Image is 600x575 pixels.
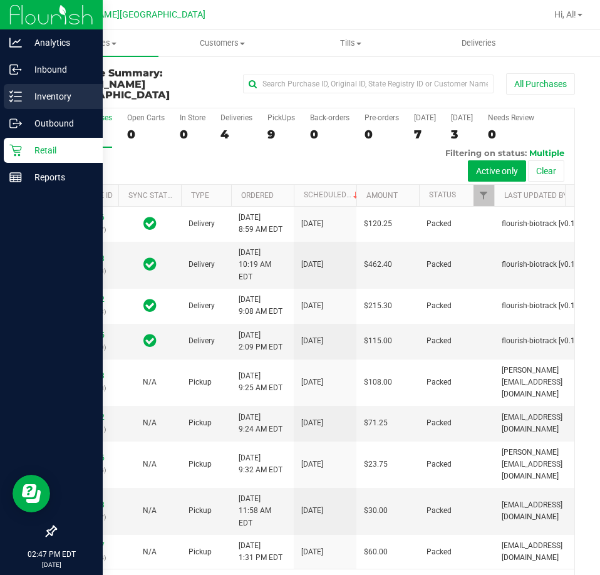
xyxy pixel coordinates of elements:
[364,505,388,517] span: $30.00
[189,376,212,388] span: Pickup
[143,505,157,517] button: N/A
[364,259,392,271] span: $462.40
[473,185,494,206] a: Filter
[9,63,22,76] inline-svg: Inbound
[189,218,215,230] span: Delivery
[189,546,212,558] span: Pickup
[22,35,97,50] p: Analytics
[528,160,564,182] button: Clear
[427,458,452,470] span: Packed
[9,117,22,130] inline-svg: Outbound
[127,113,165,122] div: Open Carts
[239,540,282,564] span: [DATE] 1:31 PM EDT
[239,294,282,318] span: [DATE] 9:08 AM EDT
[239,493,286,529] span: [DATE] 11:58 AM EDT
[9,144,22,157] inline-svg: Retail
[427,505,452,517] span: Packed
[55,78,170,101] span: [PERSON_NAME][GEOGRAPHIC_DATA]
[502,259,583,271] span: flourish-biotrack [v0.1.0]
[51,9,205,20] span: [PERSON_NAME][GEOGRAPHIC_DATA]
[301,417,323,429] span: [DATE]
[445,38,513,49] span: Deliveries
[365,127,399,142] div: 0
[189,417,212,429] span: Pickup
[502,218,583,230] span: flourish-biotrack [v0.1.0]
[243,75,494,93] input: Search Purchase ID, Original ID, State Registry ID or Customer Name...
[301,218,323,230] span: [DATE]
[189,458,212,470] span: Pickup
[9,36,22,49] inline-svg: Analytics
[429,190,456,199] a: Status
[364,417,388,429] span: $71.25
[301,335,323,347] span: [DATE]
[468,160,526,182] button: Active only
[427,259,452,271] span: Packed
[267,127,295,142] div: 9
[241,191,274,200] a: Ordered
[158,30,287,56] a: Customers
[220,113,252,122] div: Deliveries
[239,452,282,476] span: [DATE] 9:32 AM EDT
[143,546,157,558] button: N/A
[301,300,323,312] span: [DATE]
[310,113,349,122] div: Back-orders
[189,300,215,312] span: Delivery
[239,247,286,283] span: [DATE] 10:19 AM EDT
[189,505,212,517] span: Pickup
[529,148,564,158] span: Multiple
[9,90,22,103] inline-svg: Inventory
[220,127,252,142] div: 4
[445,148,527,158] span: Filtering on status:
[488,127,534,142] div: 0
[239,412,282,435] span: [DATE] 9:24 AM EDT
[287,38,415,49] span: Tills
[310,127,349,142] div: 0
[143,417,157,429] button: N/A
[415,30,543,56] a: Deliveries
[143,378,157,386] span: Not Applicable
[414,127,436,142] div: 7
[180,127,205,142] div: 0
[364,218,392,230] span: $120.25
[189,335,215,347] span: Delivery
[502,300,583,312] span: flourish-biotrack [v0.1.0]
[364,300,392,312] span: $215.30
[451,113,473,122] div: [DATE]
[128,191,177,200] a: Sync Status
[55,68,229,101] h3: Purchase Summary:
[488,113,534,122] div: Needs Review
[239,212,282,236] span: [DATE] 8:59 AM EDT
[301,505,323,517] span: [DATE]
[427,546,452,558] span: Packed
[365,113,399,122] div: Pre-orders
[22,116,97,131] p: Outbound
[22,170,97,185] p: Reports
[239,370,282,394] span: [DATE] 9:25 AM EDT
[127,127,165,142] div: 0
[143,460,157,469] span: Not Applicable
[189,259,215,271] span: Delivery
[364,546,388,558] span: $60.00
[427,300,452,312] span: Packed
[13,475,50,512] iframe: Resource center
[287,30,415,56] a: Tills
[414,113,436,122] div: [DATE]
[506,73,575,95] button: All Purchases
[6,560,97,569] p: [DATE]
[301,376,323,388] span: [DATE]
[143,297,157,314] span: In Sync
[9,171,22,184] inline-svg: Reports
[301,546,323,558] span: [DATE]
[364,335,392,347] span: $115.00
[143,256,157,273] span: In Sync
[143,418,157,427] span: Not Applicable
[143,332,157,350] span: In Sync
[143,506,157,515] span: Not Applicable
[364,458,388,470] span: $23.75
[366,191,398,200] a: Amount
[143,547,157,556] span: Not Applicable
[304,190,361,199] a: Scheduled
[6,549,97,560] p: 02:47 PM EDT
[554,9,576,19] span: Hi, Al!
[301,458,323,470] span: [DATE]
